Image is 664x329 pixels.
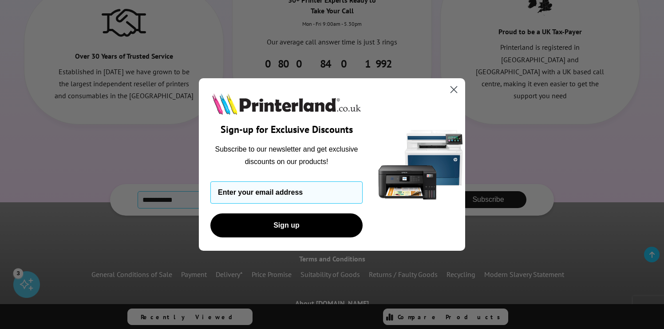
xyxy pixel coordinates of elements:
[210,181,363,204] input: Enter your email address
[210,92,363,116] img: Printerland.co.uk
[215,145,358,165] span: Subscribe to our newsletter and get exclusive discounts on our products!
[446,82,462,97] button: Close dialog
[376,78,465,251] img: 5290a21f-4df8-4860-95f4-ea1e8d0e8904.png
[210,213,363,237] button: Sign up
[221,123,353,136] span: Sign-up for Exclusive Discounts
